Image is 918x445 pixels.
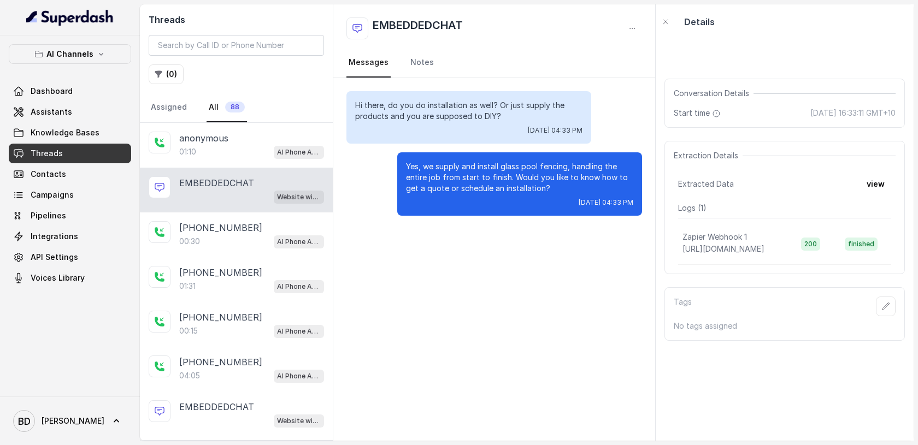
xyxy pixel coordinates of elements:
p: [PHONE_NUMBER] [179,355,262,369]
span: Voices Library [31,272,85,283]
p: Zapier Webhook 1 [682,232,747,242]
a: All88 [207,93,247,122]
button: (0) [149,64,184,84]
p: AI Phone Assistant [277,236,321,247]
span: 88 [225,102,245,112]
span: 200 [801,238,820,251]
p: Yes, we supply and install glass pool fencing, handling the entire job from start to finish. Woul... [406,161,633,194]
span: Extracted Data [678,179,734,189]
p: No tags assigned [674,321,896,331]
button: AI Channels [9,44,131,64]
p: anonymous [179,132,228,145]
span: Start time [674,108,723,118]
a: Contacts [9,164,131,184]
span: [DATE] 04:33 PM [579,198,633,207]
p: AI Phone Assistant [277,147,321,158]
span: Campaigns [31,189,74,200]
a: Assistants [9,102,131,122]
h2: Threads [149,13,324,26]
p: [PHONE_NUMBER] [179,311,262,324]
span: [DATE] 04:33 PM [528,126,582,135]
span: Conversation Details [674,88,754,99]
span: Integrations [31,231,78,242]
p: EMBEDDEDCHAT [179,400,254,413]
a: [PERSON_NAME] [9,406,131,436]
a: API Settings [9,247,131,267]
input: Search by Call ID or Phone Number [149,35,324,56]
p: 04:05 [179,370,200,381]
p: 01:31 [179,281,196,292]
p: Details [684,15,715,28]
a: Knowledge Bases [9,123,131,143]
p: Website widget [277,416,321,426]
nav: Tabs [149,93,324,122]
a: Voices Library [9,268,131,288]
span: finished [845,238,878,251]
button: view [860,174,891,194]
a: Notes [408,48,436,78]
p: [PHONE_NUMBER] [179,266,262,279]
a: Threads [9,144,131,163]
span: Assistants [31,106,72,117]
a: Integrations [9,227,131,246]
p: AI Phone Assistant [277,281,321,292]
span: [URL][DOMAIN_NAME] [682,244,764,253]
p: 00:15 [179,325,198,336]
p: Website widget [277,192,321,203]
span: [PERSON_NAME] [42,416,104,426]
nav: Tabs [346,48,642,78]
p: EMBEDDEDCHAT [179,176,254,189]
span: Knowledge Bases [31,127,99,138]
p: Hi there, do you do installation as well? Or just supply the products and you are supposed to DIY? [355,100,582,122]
span: Extraction Details [674,150,743,161]
p: 00:30 [179,236,200,247]
span: Dashboard [31,86,73,97]
span: Pipelines [31,210,66,221]
p: Tags [674,296,692,316]
a: Messages [346,48,391,78]
p: Logs ( 1 ) [678,203,891,213]
p: 01:10 [179,146,196,157]
a: Pipelines [9,206,131,226]
h2: EMBEDDEDCHAT [373,17,463,39]
span: [DATE] 16:33:11 GMT+10 [810,108,896,118]
img: light.svg [26,9,114,26]
span: Contacts [31,169,66,180]
span: Threads [31,148,63,159]
p: AI Channels [46,48,93,61]
p: AI Phone Assistant [277,371,321,382]
a: Campaigns [9,185,131,205]
a: Assigned [149,93,189,122]
p: AI Phone Assistant [277,326,321,337]
text: BD [18,416,31,427]
span: API Settings [31,252,78,263]
p: [PHONE_NUMBER] [179,221,262,234]
a: Dashboard [9,81,131,101]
